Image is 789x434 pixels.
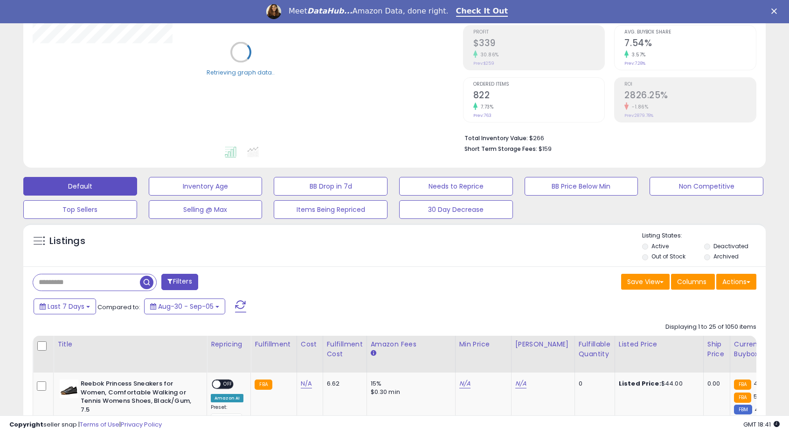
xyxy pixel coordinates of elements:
strong: Copyright [9,420,43,429]
img: 31M0gfuzaEL._SL40_.jpg [60,380,78,398]
label: Out of Stock [651,252,685,260]
button: BB Drop in 7d [274,177,388,196]
span: 2025-09-13 18:41 GMT [743,420,780,429]
h2: 822 [473,90,605,102]
span: 44 [754,379,762,388]
small: Amazon Fees. [371,349,376,358]
b: Total Inventory Value: [464,134,528,142]
small: 30.86% [478,51,499,58]
button: Filters [161,274,198,290]
div: [PERSON_NAME] [515,339,571,349]
h2: $339 [473,38,605,50]
button: Columns [671,274,715,290]
button: BB Price Below Min [525,177,638,196]
a: Terms of Use [80,420,119,429]
button: Non Competitive [650,177,763,196]
h5: Listings [49,235,85,248]
small: 7.73% [478,103,494,110]
button: Save View [621,274,670,290]
span: Columns [677,277,706,286]
div: Fulfillable Quantity [579,339,611,359]
a: Check It Out [456,7,508,17]
div: 0.00 [707,380,723,388]
b: Listed Price: [619,379,661,388]
span: Ordered Items [473,82,605,87]
label: Archived [713,252,739,260]
small: Prev: 7.28% [624,61,645,66]
a: Privacy Policy [121,420,162,429]
li: $266 [464,132,749,143]
a: N/A [515,379,526,388]
div: seller snap | | [9,420,162,429]
div: Amazon Fees [371,339,451,349]
span: $159 [539,144,552,153]
div: $0.30 min [371,388,448,396]
div: $44.00 [619,380,696,388]
span: 43 [754,405,762,414]
span: ROI [624,82,756,87]
span: Aug-30 - Sep-05 [158,302,214,311]
b: Reebok Princess Sneakers for Women, Comfortable Walking or Tennis Womens Shoes, Black/Gum, 7.5 [81,380,194,416]
div: Fulfillment Cost [327,339,363,359]
div: 6.62 [327,380,360,388]
div: Fulfillment [255,339,292,349]
span: 54.99 [754,392,771,401]
small: FBA [734,380,751,390]
button: Selling @ Max [149,200,263,219]
i: DataHub... [307,7,353,15]
div: Min Price [459,339,507,349]
div: Ship Price [707,339,726,359]
button: 30 Day Decrease [399,200,513,219]
button: Needs to Reprice [399,177,513,196]
div: Cost [301,339,319,349]
label: Active [651,242,669,250]
img: Profile image for Georgie [266,4,281,19]
button: Actions [716,274,756,290]
div: Current Buybox Price [734,339,782,359]
button: Inventory Age [149,177,263,196]
div: Close [771,8,781,14]
small: Prev: 763 [473,113,491,118]
div: Preset: [211,404,243,425]
div: Meet Amazon Data, done right. [289,7,449,16]
p: Listing States: [642,231,765,240]
a: N/A [459,379,471,388]
label: Deactivated [713,242,748,250]
small: Prev: $259 [473,61,494,66]
small: FBM [734,405,752,414]
div: Listed Price [619,339,699,349]
button: Items Being Repriced [274,200,388,219]
div: Repricing [211,339,247,349]
div: 0 [579,380,608,388]
small: -1.86% [629,103,648,110]
small: FBA [734,393,751,403]
small: Prev: 2879.78% [624,113,653,118]
div: Title [57,339,203,349]
div: 15% [371,380,448,388]
div: Retrieving graph data.. [207,68,275,76]
h2: 2826.25% [624,90,756,102]
small: 3.57% [629,51,646,58]
span: Compared to: [97,303,140,312]
span: Avg. Buybox Share [624,30,756,35]
div: Amazon AI [211,394,243,402]
span: Profit [473,30,605,35]
span: OFF [221,380,235,388]
small: FBA [255,380,272,390]
a: N/A [301,379,312,388]
button: Default [23,177,137,196]
span: Last 7 Days [48,302,84,311]
button: Aug-30 - Sep-05 [144,298,225,314]
b: Short Term Storage Fees: [464,145,537,153]
button: Top Sellers [23,200,137,219]
button: Last 7 Days [34,298,96,314]
h2: 7.54% [624,38,756,50]
div: Displaying 1 to 25 of 1050 items [665,323,756,332]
